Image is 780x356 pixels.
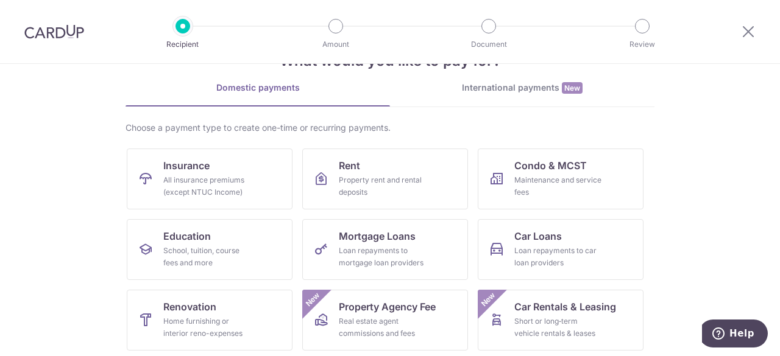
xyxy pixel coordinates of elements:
iframe: Opens a widget where you can find more information [702,319,768,350]
div: International payments [390,82,654,94]
span: New [478,290,498,310]
a: Property Agency FeeReal estate agent commissions and feesNew [302,290,468,351]
div: All insurance premiums (except NTUC Income) [163,174,251,198]
div: Choose a payment type to create one-time or recurring payments. [126,122,654,134]
a: Car Rentals & LeasingShort or long‑term vehicle rentals & leasesNew [478,290,643,351]
div: Maintenance and service fees [514,174,602,198]
p: Amount [291,38,381,51]
a: Mortgage LoansLoan repayments to mortgage loan providers [302,219,468,280]
a: RentProperty rent and rental deposits [302,148,468,209]
p: Review [597,38,687,51]
div: Domestic payments [126,82,390,94]
span: Property Agency Fee [339,299,436,314]
span: Insurance [163,158,210,173]
span: Renovation [163,299,216,314]
span: New [303,290,323,310]
div: Home furnishing or interior reno-expenses [163,315,251,340]
div: Loan repayments to car loan providers [514,245,602,269]
div: Short or long‑term vehicle rentals & leases [514,315,602,340]
span: New [562,82,583,94]
p: Document [444,38,534,51]
div: School, tuition, course fees and more [163,245,251,269]
span: Mortgage Loans [339,229,416,243]
span: Condo & MCST [514,158,587,173]
p: Recipient [138,38,228,51]
a: InsuranceAll insurance premiums (except NTUC Income) [127,148,292,209]
div: Property rent and rental deposits [339,174,427,198]
span: Rent [339,158,360,173]
img: CardUp [24,24,84,39]
a: EducationSchool, tuition, course fees and more [127,219,292,280]
span: Education [163,229,211,243]
a: RenovationHome furnishing or interior reno-expenses [127,290,292,351]
span: Car Rentals & Leasing [514,299,616,314]
a: Condo & MCSTMaintenance and service fees [478,148,643,209]
a: Car LoansLoan repayments to car loan providers [478,219,643,280]
div: Real estate agent commissions and fees [339,315,427,340]
span: Car Loans [514,229,562,243]
div: Loan repayments to mortgage loan providers [339,245,427,269]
